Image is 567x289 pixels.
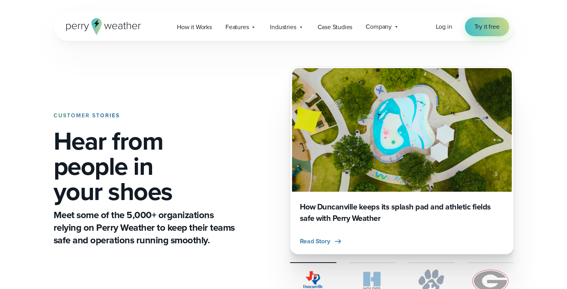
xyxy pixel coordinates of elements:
span: Company [366,22,392,31]
span: Features [225,22,249,32]
a: Duncanville Splash Pad How Duncanville keeps its splash pad and athletic fields safe with Perry W... [290,66,514,254]
a: Try it free [465,17,509,36]
span: Log in [436,22,452,31]
a: How it Works [170,19,219,35]
h1: Hear from people in your shoes [54,128,238,204]
span: Read Story [300,237,330,246]
img: Duncanville Splash Pad [292,68,512,192]
span: Case Studies [318,22,353,32]
button: Read Story [300,237,343,246]
span: How it Works [177,22,212,32]
div: slideshow [290,66,514,254]
h3: How Duncanville keeps its splash pad and athletic fields safe with Perry Weather [300,201,504,224]
span: Try it free [474,22,500,31]
div: 1 of 4 [290,66,514,254]
a: Log in [436,22,452,31]
a: Case Studies [311,19,359,35]
p: Meet some of the 5,000+ organizations relying on Perry Weather to keep their teams safe and opera... [54,209,238,246]
strong: CUSTOMER STORIES [54,111,120,120]
span: Industries [270,22,296,32]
